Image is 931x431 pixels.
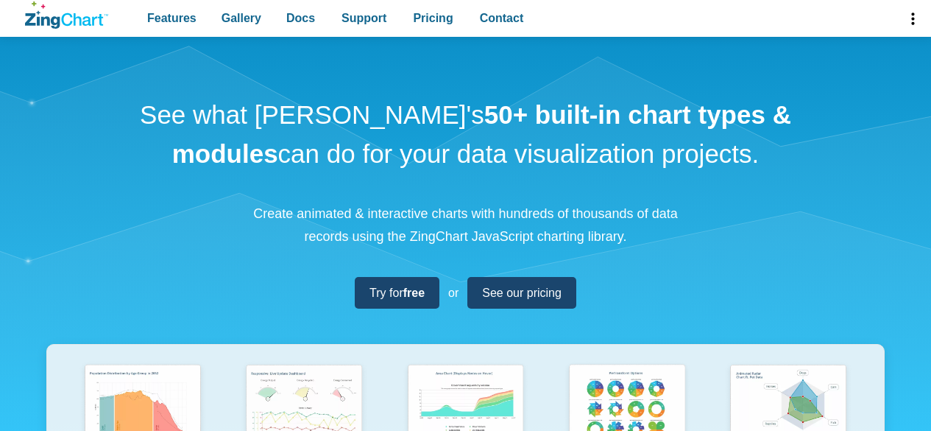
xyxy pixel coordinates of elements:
[369,283,425,303] span: Try for
[482,283,562,303] span: See our pricing
[413,8,453,28] span: Pricing
[480,8,524,28] span: Contact
[222,8,261,28] span: Gallery
[355,277,439,309] a: Try forfree
[467,277,576,309] a: See our pricing
[172,100,791,168] strong: 50+ built-in chart types & modules
[25,1,108,29] a: ZingChart Logo. Click to return to the homepage
[135,96,797,173] h1: See what [PERSON_NAME]'s can do for your data visualization projects.
[448,283,459,303] span: or
[341,8,386,28] span: Support
[147,8,197,28] span: Features
[286,8,315,28] span: Docs
[245,203,687,248] p: Create animated & interactive charts with hundreds of thousands of data records using the ZingCha...
[403,287,425,299] strong: free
